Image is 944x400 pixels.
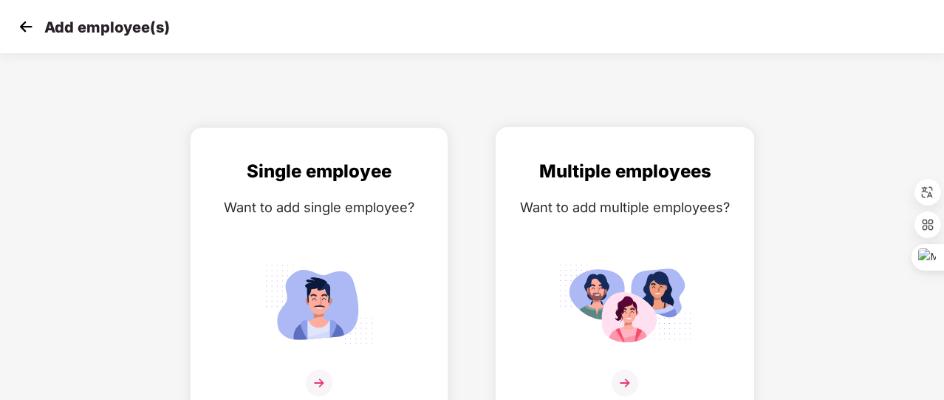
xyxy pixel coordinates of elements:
[511,157,739,186] div: Multiple employees
[558,258,691,350] img: svg+xml;base64,PHN2ZyB4bWxucz0iaHR0cDovL3d3dy53My5vcmcvMjAwMC9zdmciIGlkPSJNdWx0aXBsZV9lbXBsb3llZS...
[205,157,433,186] div: Single employee
[253,258,386,350] img: svg+xml;base64,PHN2ZyB4bWxucz0iaHR0cDovL3d3dy53My5vcmcvMjAwMC9zdmciIGlkPSJTaW5nbGVfZW1wbG95ZWUiIH...
[15,16,37,38] img: svg+xml;base64,PHN2ZyB4bWxucz0iaHR0cDovL3d3dy53My5vcmcvMjAwMC9zdmciIHdpZHRoPSIzMCIgaGVpZ2h0PSIzMC...
[205,197,433,218] div: Want to add single employee?
[612,370,638,396] img: svg+xml;base64,PHN2ZyB4bWxucz0iaHR0cDovL3d3dy53My5vcmcvMjAwMC9zdmciIHdpZHRoPSIzNiIgaGVpZ2h0PSIzNi...
[306,370,332,396] img: svg+xml;base64,PHN2ZyB4bWxucz0iaHR0cDovL3d3dy53My5vcmcvMjAwMC9zdmciIHdpZHRoPSIzNiIgaGVpZ2h0PSIzNi...
[44,18,170,36] p: Add employee(s)
[511,197,739,218] div: Want to add multiple employees?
